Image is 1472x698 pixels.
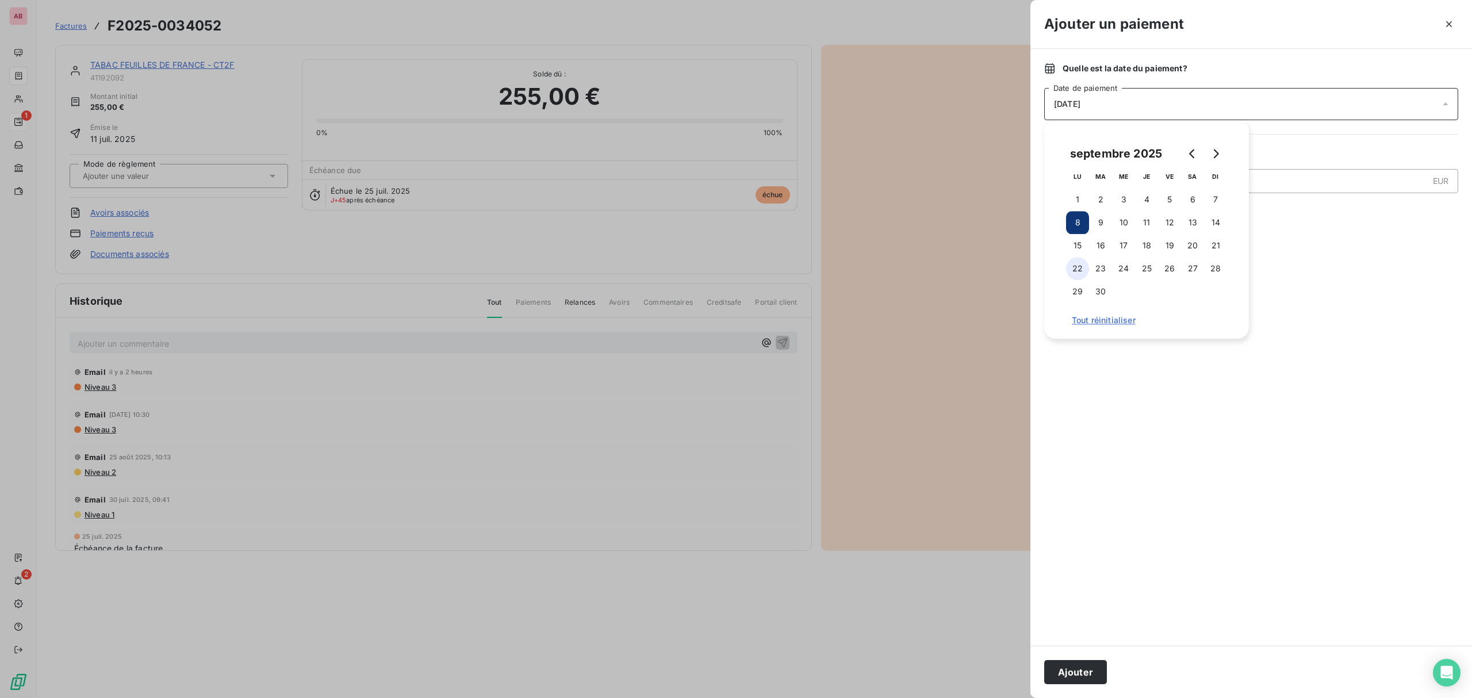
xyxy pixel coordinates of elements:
button: 4 [1135,188,1158,211]
th: mercredi [1112,165,1135,188]
button: 12 [1158,211,1181,234]
button: 25 [1135,257,1158,280]
div: septembre 2025 [1066,144,1166,163]
button: 24 [1112,257,1135,280]
button: 7 [1204,188,1227,211]
button: 30 [1089,280,1112,303]
button: 17 [1112,234,1135,257]
th: jeudi [1135,165,1158,188]
span: Quelle est la date du paiement ? [1063,63,1187,74]
button: 6 [1181,188,1204,211]
button: 18 [1135,234,1158,257]
button: Go to previous month [1181,142,1204,165]
th: mardi [1089,165,1112,188]
th: dimanche [1204,165,1227,188]
button: 3 [1112,188,1135,211]
button: 22 [1066,257,1089,280]
button: 16 [1089,234,1112,257]
button: 8 [1066,211,1089,234]
button: 20 [1181,234,1204,257]
button: 11 [1135,211,1158,234]
button: 14 [1204,211,1227,234]
button: 28 [1204,257,1227,280]
button: 19 [1158,234,1181,257]
h3: Ajouter un paiement [1044,14,1184,34]
th: vendredi [1158,165,1181,188]
button: 29 [1066,280,1089,303]
button: 2 [1089,188,1112,211]
button: 15 [1066,234,1089,257]
button: Ajouter [1044,660,1107,684]
button: 10 [1112,211,1135,234]
span: Tout réinitialiser [1072,316,1221,325]
button: 9 [1089,211,1112,234]
span: Nouveau solde dû : [1044,202,1458,214]
th: lundi [1066,165,1089,188]
button: 23 [1089,257,1112,280]
div: Open Intercom Messenger [1433,659,1460,687]
th: samedi [1181,165,1204,188]
button: 5 [1158,188,1181,211]
button: 26 [1158,257,1181,280]
span: [DATE] [1054,99,1080,109]
button: 21 [1204,234,1227,257]
button: 1 [1066,188,1089,211]
button: 27 [1181,257,1204,280]
button: 13 [1181,211,1204,234]
button: Go to next month [1204,142,1227,165]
